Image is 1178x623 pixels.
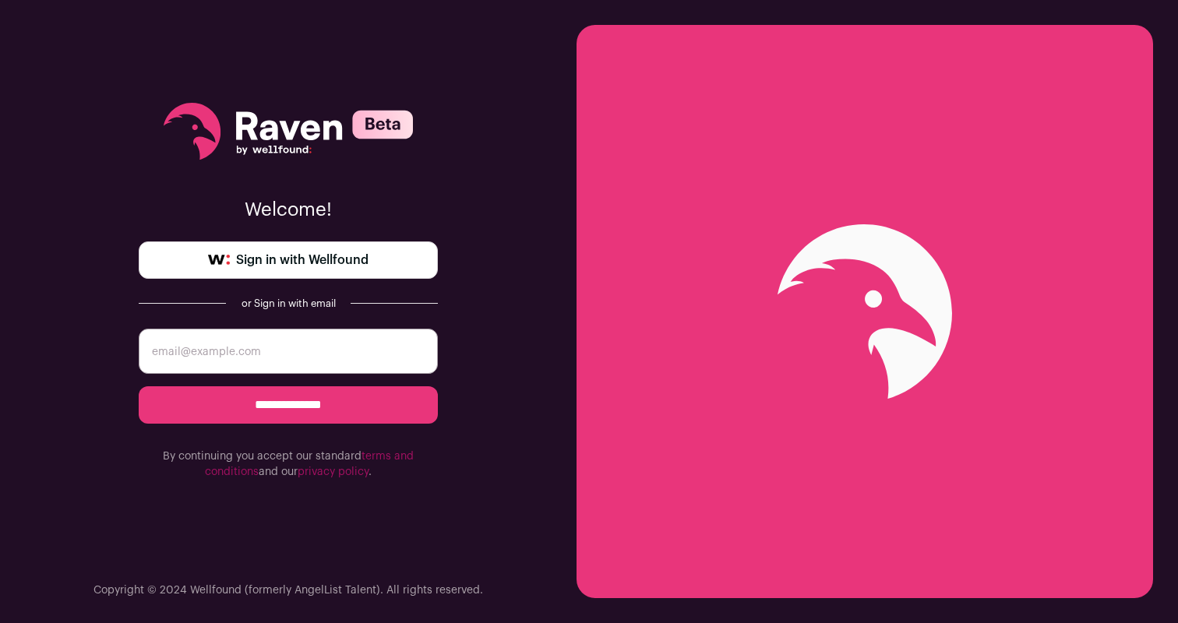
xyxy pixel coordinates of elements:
[238,297,338,310] div: or Sign in with email
[205,451,414,477] a: terms and conditions
[139,449,438,480] p: By continuing you accept our standard and our .
[208,255,230,266] img: wellfound-symbol-flush-black-fb3c872781a75f747ccb3a119075da62bfe97bd399995f84a933054e44a575c4.png
[236,251,369,269] span: Sign in with Wellfound
[93,583,483,598] p: Copyright © 2024 Wellfound (formerly AngelList Talent). All rights reserved.
[139,329,438,374] input: email@example.com
[139,241,438,279] a: Sign in with Wellfound
[139,198,438,223] p: Welcome!
[298,466,369,477] a: privacy policy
